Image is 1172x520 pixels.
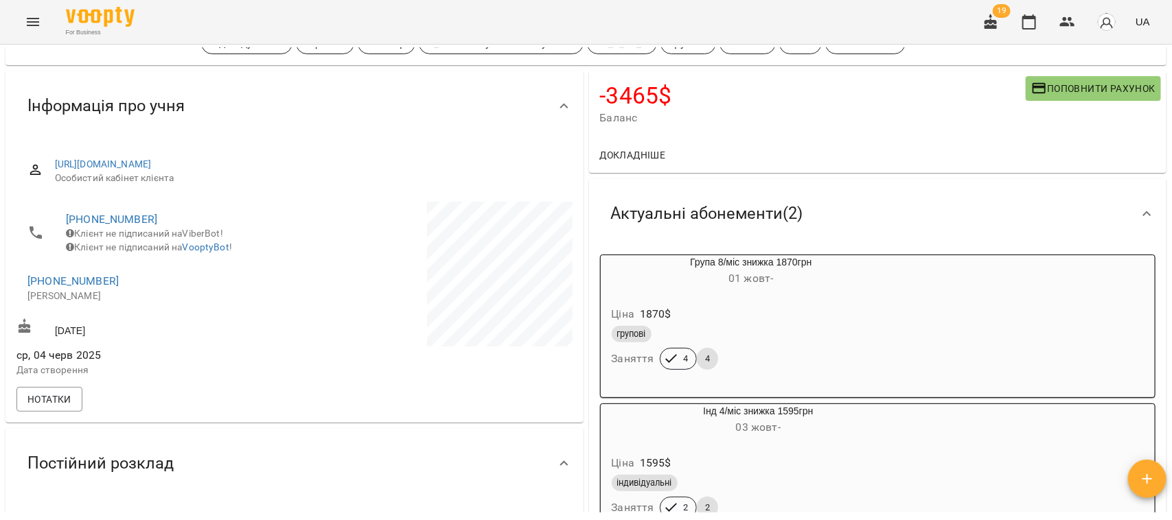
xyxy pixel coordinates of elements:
span: 2 [697,501,718,514]
span: 4 [697,353,718,365]
div: Інд 4/міс знижка 1595грн [601,404,917,437]
h6: Ціна [612,453,635,473]
span: Поповнити рахунок [1031,80,1156,97]
span: Клієнт не підписаний на ! [66,241,232,252]
button: Поповнити рахунок [1026,76,1161,101]
span: For Business [66,28,135,37]
button: Група 8/міс знижка 1870грн01 жовт- Ціна1870$груповіЗаняття44 [601,255,902,386]
span: 4 [675,353,696,365]
span: UA [1136,14,1150,29]
span: Особистий кабінет клієнта [55,172,562,185]
button: Докладніше [595,143,671,167]
div: [DATE] [14,316,295,341]
button: Нотатки [16,387,82,412]
h6: Заняття [612,498,654,517]
span: 01 жовт - [728,272,773,285]
span: Інформація про учня [27,95,185,117]
img: Voopty Logo [66,7,135,27]
p: Дата створення [16,364,292,377]
a: [PHONE_NUMBER] [27,274,119,287]
span: Баланс [600,110,1026,126]
h4: -3465 $ [600,82,1026,110]
p: [PERSON_NAME] [27,289,281,303]
a: [URL][DOMAIN_NAME] [55,158,152,169]
div: Актуальні абонементи(2) [589,178,1167,249]
a: [PHONE_NUMBER] [66,213,157,226]
a: VooptyBot [183,241,229,252]
div: Постійний розклад [5,428,584,499]
h6: Ціна [612,305,635,324]
p: 1595 $ [640,455,671,471]
h6: Заняття [612,349,654,368]
span: індивідуальні [612,477,678,489]
span: 19 [993,4,1011,18]
span: групові [612,328,652,340]
span: Актуальні абонементи ( 2 ) [611,203,803,224]
span: 03 жовт - [736,421,781,434]
span: Нотатки [27,391,71,407]
img: avatar_s.png [1097,12,1116,32]
span: ср, 04 черв 2025 [16,347,292,364]
div: Група 8/міс знижка 1870грн [601,255,902,288]
span: Докладніше [600,147,666,163]
button: UA [1130,9,1156,34]
span: Клієнт не підписаний на ViberBot! [66,228,223,239]
button: Menu [16,5,49,38]
div: Інформація про учня [5,71,584,141]
p: 1870 $ [640,306,671,322]
span: 2 [675,501,696,514]
span: Постійний розклад [27,453,174,474]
